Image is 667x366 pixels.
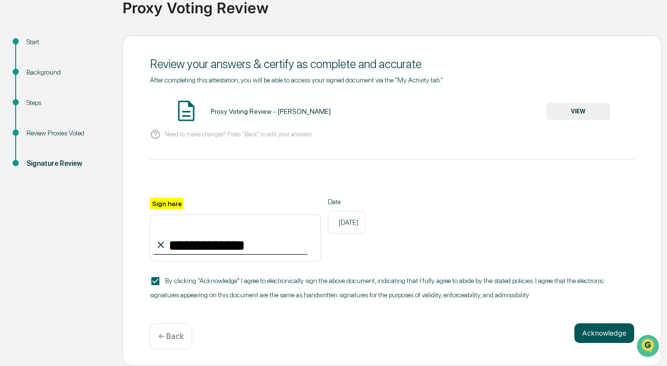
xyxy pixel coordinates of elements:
input: Clear [25,45,162,55]
p: ← Back [158,332,184,341]
span: After completing this attestation, you will be able to access your signed document via the "My Ac... [150,76,443,84]
p: Need to make changes? Press "Back" to edit your answers [165,131,312,138]
span: Preclearance [20,124,63,133]
div: Steps [26,98,107,108]
label: Date [328,198,366,206]
div: Start [26,37,107,47]
button: Acknowledge [574,323,634,343]
div: [DATE] [328,211,366,234]
span: Attestations [81,124,122,133]
span: By clicking "Acknowledge" I agree to electronically sign the above document, indicating that I fu... [150,277,604,299]
p: How can we help? [10,21,178,36]
iframe: Open customer support [636,334,662,360]
div: Review your answers & certify as complete and accurate [150,57,634,71]
button: Start new chat [167,78,178,90]
div: Background [26,67,107,78]
div: 🖐️ [10,125,18,132]
span: Pylon [98,166,119,174]
span: Data Lookup [20,142,62,152]
div: 🗄️ [71,125,79,132]
div: We're available if you need us! [33,85,124,93]
a: 🗄️Attestations [67,120,125,137]
div: Signature Review [26,158,107,169]
a: 🔎Data Lookup [6,138,66,156]
div: Review Proxies Voted [26,128,107,138]
div: 🔎 [10,143,18,151]
a: Powered byPylon [69,166,119,174]
div: Start new chat [33,75,161,85]
img: 1746055101610-c473b297-6a78-478c-a979-82029cc54cd1 [10,75,27,93]
a: 🖐️Preclearance [6,120,67,137]
img: Document Icon [174,99,198,123]
button: VIEW [546,103,610,120]
label: Sign here [150,198,183,209]
div: Proxy Voting Review - [PERSON_NAME] [211,107,331,115]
